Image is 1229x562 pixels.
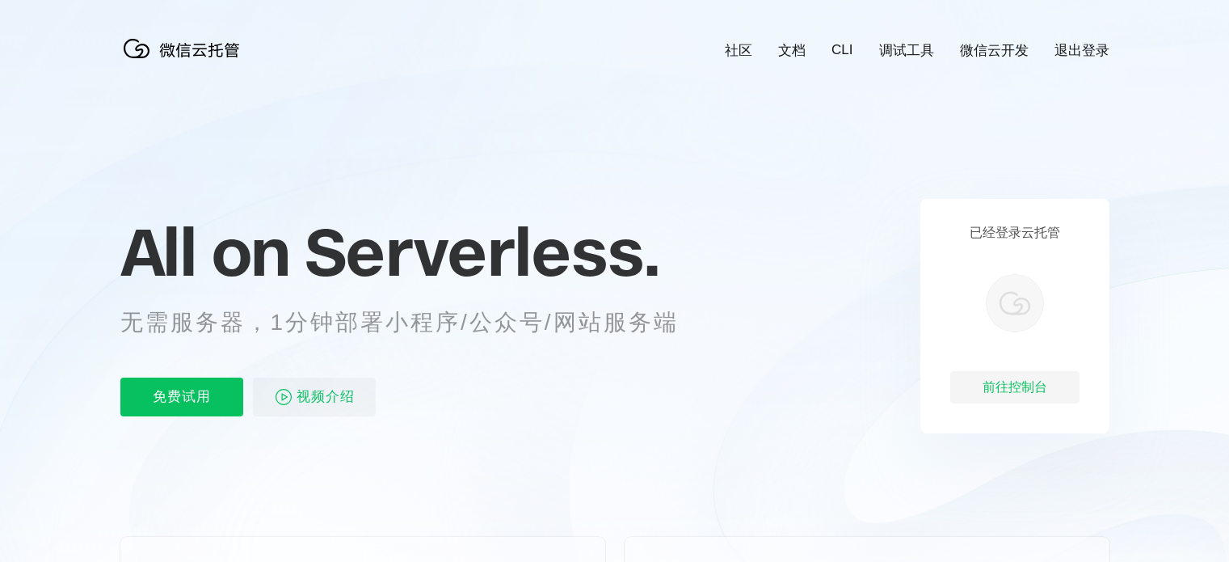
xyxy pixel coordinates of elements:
a: 文档 [778,41,806,60]
p: 无需服务器，1分钟部署小程序/公众号/网站服务端 [120,306,709,339]
span: Serverless. [305,211,659,292]
img: video_play.svg [274,387,293,407]
img: 微信云托管 [120,32,250,65]
a: CLI [831,42,852,58]
a: 退出登录 [1054,41,1109,60]
a: 社区 [725,41,752,60]
p: 已经登录云托管 [970,225,1060,242]
div: 前往控制台 [950,371,1080,404]
a: 微信云开发 [960,41,1029,60]
a: 微信云托管 [120,53,250,67]
span: All on [120,211,289,292]
span: 视频介绍 [297,378,355,416]
a: 调试工具 [879,41,934,60]
p: 免费试用 [120,378,243,416]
